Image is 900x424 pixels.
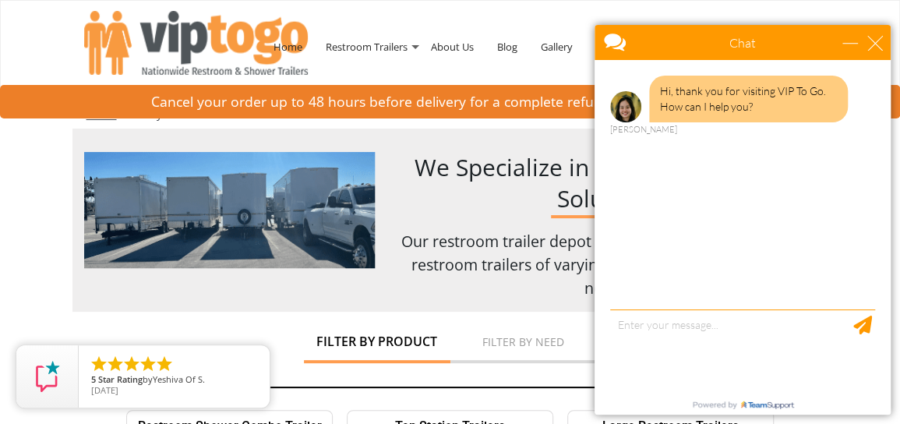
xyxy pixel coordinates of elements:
[655,6,729,87] a: Contact Us
[584,6,655,87] a: Resources
[399,152,817,214] h1: We Specialize in Portable Restroom Solutions
[585,16,900,424] iframe: Live Chat Box
[529,6,584,87] a: Gallery
[84,152,376,269] img: trailer-images.png
[84,11,308,75] img: VIPTOGO
[304,327,450,348] a: Filter by Product
[125,107,162,122] a: Gallery
[262,6,314,87] a: Home
[419,6,485,87] a: About Us
[86,107,117,122] a: Home
[729,6,817,97] a: Book Now
[314,6,419,87] a: Restroom Trailers
[399,230,817,300] p: Our restroom trailer depot carries a large fleet of updated restroom trailers of varying sizes an...
[485,6,529,87] a: Blog
[450,327,597,348] a: Filter by Need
